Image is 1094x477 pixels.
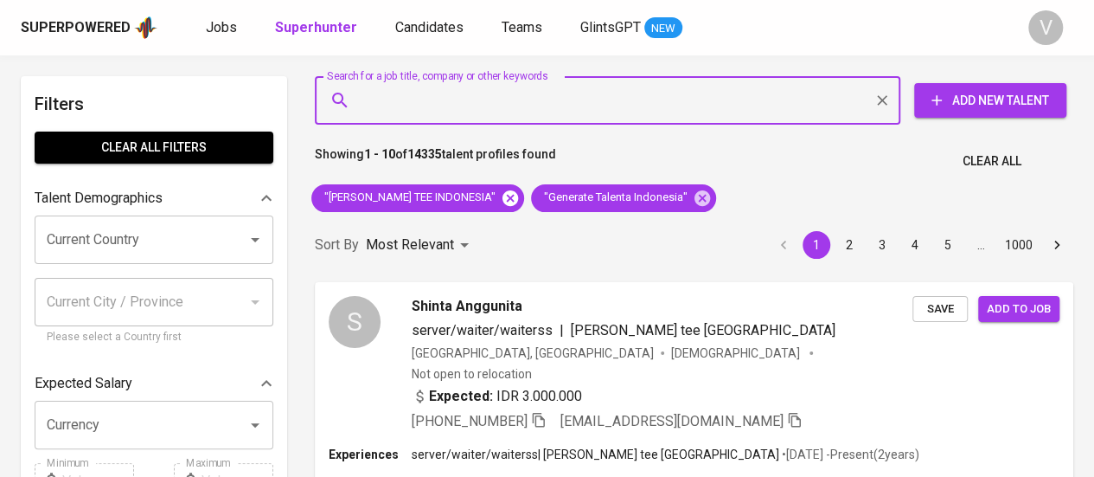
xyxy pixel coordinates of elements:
[868,231,896,259] button: Go to page 3
[531,190,698,206] span: "Generate Talenta Indonesia"
[502,17,546,39] a: Teams
[35,188,163,209] p: Talent Demographics
[364,147,395,161] b: 1 - 10
[412,446,779,463] p: server/waiter/waiterss | [PERSON_NAME] tee [GEOGRAPHIC_DATA]
[956,145,1028,177] button: Clear All
[134,15,157,41] img: app logo
[1028,10,1063,45] div: V
[1000,231,1038,259] button: Go to page 1000
[767,231,1073,259] nav: pagination navigation
[560,413,784,429] span: [EMAIL_ADDRESS][DOMAIN_NAME]
[243,413,267,437] button: Open
[35,181,273,216] div: Talent Demographics
[580,19,641,35] span: GlintsGPT
[35,373,132,394] p: Expected Salary
[531,184,716,212] div: "Generate Talenta Indonesia"
[366,235,454,255] p: Most Relevant
[912,296,968,323] button: Save
[206,17,240,39] a: Jobs
[395,19,464,35] span: Candidates
[779,446,919,463] p: • [DATE] - Present ( 2 years )
[48,137,259,158] span: Clear All filters
[35,366,273,401] div: Expected Salary
[870,88,894,113] button: Clear
[366,229,475,261] div: Most Relevant
[967,236,995,254] div: …
[412,345,654,362] div: [GEOGRAPHIC_DATA], [GEOGRAPHIC_DATA]
[311,184,524,212] div: "[PERSON_NAME] TEE INDONESIA"
[412,365,532,383] p: Not open to relocation
[429,386,493,407] b: Expected:
[206,19,237,35] span: Jobs
[963,151,1021,172] span: Clear All
[580,17,682,39] a: GlintsGPT NEW
[987,300,1051,319] span: Add to job
[412,322,553,338] span: server/waiter/waiterss
[412,296,522,317] span: Shinta Anggunita
[412,386,582,407] div: IDR 3.000.000
[560,320,564,341] span: |
[502,19,542,35] span: Teams
[329,446,412,463] p: Experiences
[803,231,830,259] button: page 1
[921,300,959,319] span: Save
[835,231,863,259] button: Go to page 2
[21,15,157,41] a: Superpoweredapp logo
[914,83,1066,118] button: Add New Talent
[243,228,267,252] button: Open
[407,147,442,161] b: 14335
[35,90,273,118] h6: Filters
[275,19,357,35] b: Superhunter
[315,235,359,255] p: Sort By
[329,296,381,348] div: S
[395,17,467,39] a: Candidates
[571,322,835,338] span: [PERSON_NAME] tee [GEOGRAPHIC_DATA]
[275,17,361,39] a: Superhunter
[1043,231,1071,259] button: Go to next page
[21,18,131,38] div: Superpowered
[644,20,682,37] span: NEW
[311,190,506,206] span: "[PERSON_NAME] TEE INDONESIA"
[315,145,556,177] p: Showing of talent profiles found
[35,132,273,164] button: Clear All filters
[412,413,528,429] span: [PHONE_NUMBER]
[978,296,1059,323] button: Add to job
[934,231,962,259] button: Go to page 5
[901,231,929,259] button: Go to page 4
[928,90,1052,112] span: Add New Talent
[47,329,261,346] p: Please select a Country first
[671,345,803,362] span: [DEMOGRAPHIC_DATA]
